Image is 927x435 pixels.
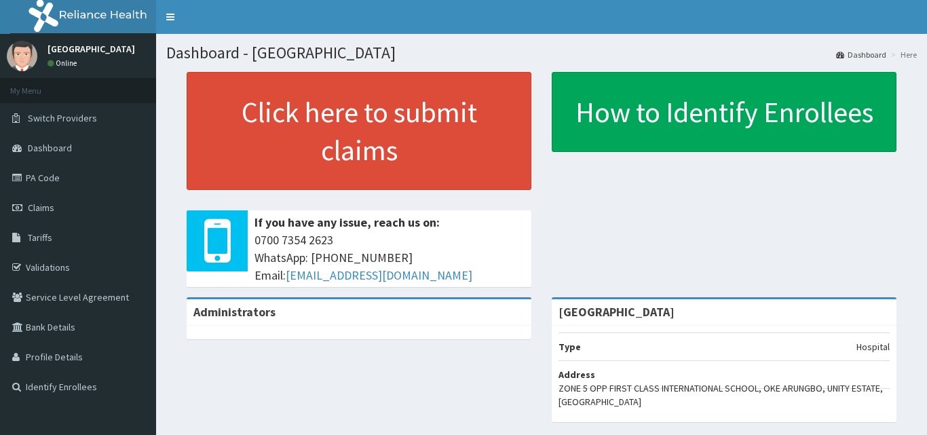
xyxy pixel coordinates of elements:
strong: [GEOGRAPHIC_DATA] [559,304,675,320]
a: How to Identify Enrollees [552,72,896,152]
span: Tariffs [28,231,52,244]
h1: Dashboard - [GEOGRAPHIC_DATA] [166,44,917,62]
b: If you have any issue, reach us on: [254,214,440,230]
a: Online [48,58,80,68]
b: Address [559,368,595,381]
p: [GEOGRAPHIC_DATA] [48,44,135,54]
span: Claims [28,202,54,214]
a: Click here to submit claims [187,72,531,190]
span: Switch Providers [28,112,97,124]
span: 0700 7354 2623 WhatsApp: [PHONE_NUMBER] Email: [254,231,525,284]
p: Hospital [856,340,890,354]
p: ZONE 5 OPP FIRST CLASS INTERNATIONAL SCHOOL, OKE ARUNGBO, UNITY ESTATE, [GEOGRAPHIC_DATA] [559,381,890,409]
a: [EMAIL_ADDRESS][DOMAIN_NAME] [286,267,472,283]
span: Dashboard [28,142,72,154]
b: Type [559,341,581,353]
a: Dashboard [836,49,886,60]
li: Here [888,49,917,60]
b: Administrators [193,304,276,320]
img: User Image [7,41,37,71]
